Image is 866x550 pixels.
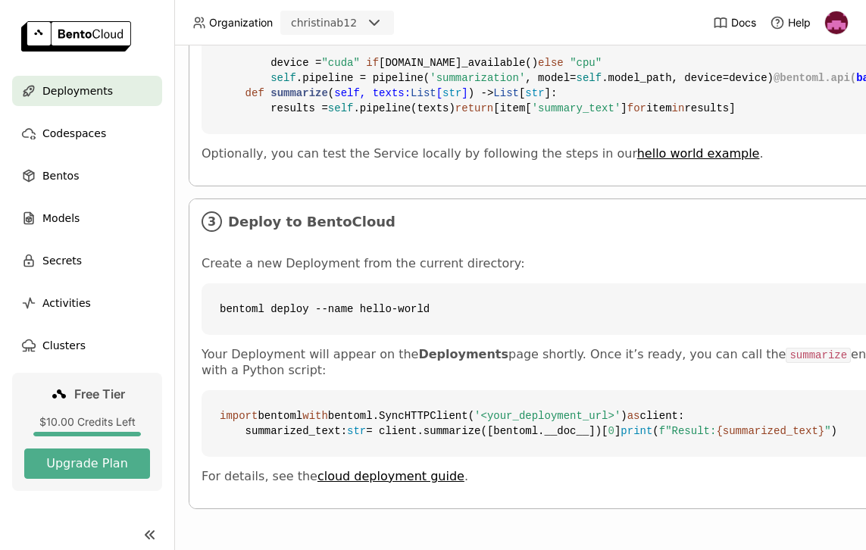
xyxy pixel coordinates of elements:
[321,57,359,69] span: "cuda"
[302,410,328,422] span: with
[366,57,379,69] span: if
[42,336,86,355] span: Clusters
[358,16,360,31] input: Selected christinab12.
[627,102,646,114] span: for
[637,146,760,161] a: hello world example
[608,425,614,437] span: 0
[12,245,162,276] a: Secrets
[21,21,131,52] img: logo
[672,102,685,114] span: in
[42,82,113,100] span: Deployments
[42,167,79,185] span: Bentos
[74,386,125,402] span: Free Tier
[334,87,467,99] span: self, texts: [ ]
[220,410,258,422] span: import
[317,469,464,483] a: cloud deployment guide
[786,348,851,363] code: summarize
[731,16,756,30] span: Docs
[788,16,811,30] span: Help
[42,209,80,227] span: Models
[627,410,640,422] span: as
[577,72,602,84] span: self
[291,15,357,30] div: christinab12
[202,211,222,232] i: 3
[525,87,544,99] span: str
[12,373,162,491] a: Free Tier$10.00 Credits LeftUpgrade Plan
[42,294,91,312] span: Activities
[770,15,811,30] div: Help
[12,161,162,191] a: Bentos
[209,16,273,30] span: Organization
[24,448,150,479] button: Upgrade Plan
[430,72,525,84] span: 'summarization'
[442,87,461,99] span: str
[474,410,621,422] span: '<your_deployment_url>'
[532,102,621,114] span: 'summary_text'
[245,87,264,99] span: def
[270,72,296,84] span: self
[455,102,493,114] span: return
[716,425,824,437] span: {summarized_text}
[12,118,162,148] a: Codespaces
[411,87,436,99] span: List
[12,330,162,361] a: Clusters
[24,415,150,429] div: $10.00 Credits Left
[270,87,328,99] span: summarize
[538,57,564,69] span: else
[418,347,508,361] strong: Deployments
[493,87,519,99] span: List
[12,288,162,318] a: Activities
[825,11,848,34] img: Christina Bukas
[328,102,354,114] span: self
[570,57,602,69] span: "cpu"
[12,203,162,233] a: Models
[347,425,366,437] span: str
[713,15,756,30] a: Docs
[621,425,652,437] span: print
[12,76,162,106] a: Deployments
[659,425,831,437] span: f"Result: "
[42,252,82,270] span: Secrets
[42,124,106,142] span: Codespaces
